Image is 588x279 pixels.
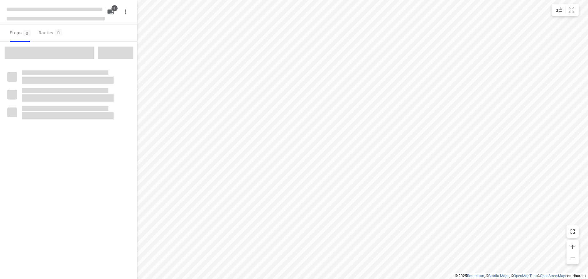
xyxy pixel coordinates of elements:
[467,274,484,278] a: Routetitan
[514,274,537,278] a: OpenMapTiles
[488,274,509,278] a: Stadia Maps
[552,4,579,16] div: small contained button group
[455,274,586,278] li: © 2025 , © , © © contributors
[553,4,565,16] button: Map settings
[540,274,565,278] a: OpenStreetMap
